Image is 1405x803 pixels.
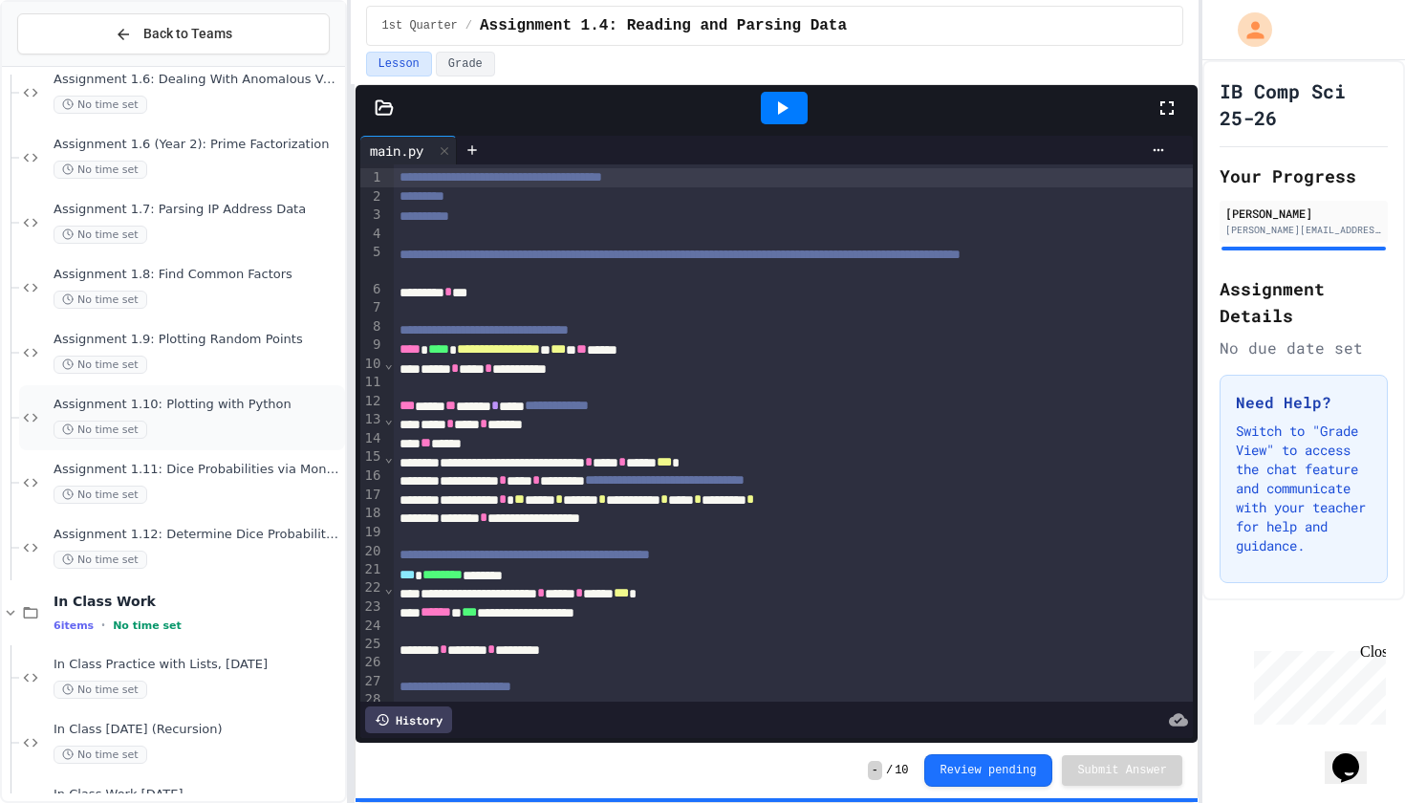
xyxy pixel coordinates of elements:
span: No time set [54,226,147,244]
span: / [886,763,893,778]
span: Fold line [383,580,393,596]
div: 15 [360,447,384,467]
span: Assignment 1.6 (Year 2): Prime Factorization [54,137,341,153]
span: No time set [54,96,147,114]
span: In Class [DATE] (Recursion) [54,722,341,738]
div: 23 [360,597,384,617]
div: 16 [360,467,384,486]
span: No time set [113,619,182,632]
span: In Class Practice with Lists, [DATE] [54,657,341,673]
span: Assignment 1.9: Plotting Random Points [54,332,341,348]
span: Submit Answer [1077,763,1167,778]
div: No due date set [1220,336,1388,359]
button: Submit Answer [1062,755,1182,786]
span: Assignment 1.7: Parsing IP Address Data [54,202,341,218]
span: No time set [54,551,147,569]
span: In Class Work [DATE] [54,787,341,803]
iframe: chat widget [1325,727,1386,784]
div: Chat with us now!Close [8,8,132,121]
span: Assignment 1.10: Plotting with Python [54,397,341,413]
div: 8 [360,317,384,336]
div: 21 [360,560,384,579]
h2: Assignment Details [1220,275,1388,329]
div: 27 [360,672,384,690]
div: 10 [360,355,384,374]
span: Back to Teams [143,24,232,44]
span: Assignment 1.6: Dealing With Anomalous Values [54,72,341,88]
h1: IB Comp Sci 25-26 [1220,77,1388,131]
span: Assignment 1.11: Dice Probabilities via Monte Carlo Methods [54,462,341,478]
h2: Your Progress [1220,163,1388,189]
span: No time set [54,746,147,764]
div: 17 [360,486,384,505]
span: Fold line [383,356,393,371]
div: 6 [360,280,384,298]
span: No time set [54,291,147,309]
div: 18 [360,504,384,523]
div: History [365,706,452,733]
span: No time set [54,356,147,374]
div: 22 [360,578,384,597]
div: [PERSON_NAME][EMAIL_ADDRESS][DOMAIN_NAME] [1225,223,1382,237]
div: 25 [360,635,384,653]
button: Lesson [366,52,432,76]
span: Assignment 1.8: Find Common Factors [54,267,341,283]
span: / [465,18,472,33]
span: 10 [895,763,908,778]
div: My Account [1218,8,1277,52]
div: 5 [360,243,384,280]
div: 2 [360,187,384,206]
div: 7 [360,298,384,317]
div: 19 [360,523,384,542]
span: No time set [54,161,147,179]
div: 26 [360,653,384,672]
span: - [868,761,882,780]
div: 28 [360,690,384,709]
div: main.py [360,136,457,164]
span: No time set [54,681,147,699]
iframe: chat widget [1246,643,1386,725]
button: Review pending [924,754,1053,787]
div: 11 [360,373,384,392]
span: In Class Work [54,593,341,610]
div: 20 [360,542,384,560]
span: No time set [54,421,147,439]
button: Grade [436,52,495,76]
div: 12 [360,392,384,410]
div: [PERSON_NAME] [1225,205,1382,222]
div: main.py [360,141,433,161]
span: • [101,618,105,633]
div: 9 [360,336,384,355]
span: Assignment 1.12: Determine Dice Probabilities via Loops [54,527,341,543]
button: Back to Teams [17,13,330,54]
span: Fold line [383,449,393,465]
div: 24 [360,617,384,636]
span: 1st Quarter [382,18,458,33]
div: 3 [360,206,384,225]
div: 4 [360,225,384,243]
h3: Need Help? [1236,391,1372,414]
span: No time set [54,486,147,504]
span: Assignment 1.4: Reading and Parsing Data [480,14,847,37]
span: 6 items [54,619,94,632]
span: Fold line [383,411,393,426]
div: 14 [360,429,384,448]
div: 1 [360,168,384,187]
div: 13 [360,410,384,429]
p: Switch to "Grade View" to access the chat feature and communicate with your teacher for help and ... [1236,422,1372,555]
